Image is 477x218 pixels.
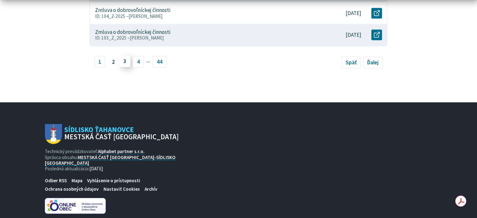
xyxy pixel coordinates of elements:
p: [DATE] [346,32,361,38]
a: 4 [133,56,144,68]
p: Technický prevádzkovateľ: Správca obsahu: Posledná aktualizácia: [45,149,179,172]
span: ··· [146,56,150,67]
a: Mapa [69,177,85,185]
span: [DATE] [89,166,103,172]
span: Mestská časť [GEOGRAPHIC_DATA] [64,133,179,141]
span: [PERSON_NAME] [130,35,164,41]
a: Alphabet partner s.r.o. [98,148,145,154]
p: [DATE] [346,10,361,17]
img: Projekt Online Obec [45,198,106,214]
a: 3 [119,55,130,67]
a: Logo Sídlisko Ťahanovce, prejsť na domovskú stránku. [45,124,179,144]
a: 44 [152,56,167,68]
a: Späť [341,56,361,68]
span: 2 [108,56,119,68]
a: Vyhlásenie o prístupnosti [85,177,143,185]
a: Nastaviť Cookies [101,185,142,193]
a: Archív [142,185,160,193]
p: Zmluva o dobrovoľníckej činnosti [95,7,170,13]
a: 1 [94,56,106,68]
span: Späť [346,59,357,66]
p: Zmluva o dobrovoľníckej činnosti [95,29,170,35]
span: Sídlisko Ťahanovce [62,126,179,141]
span: [PERSON_NAME] [129,13,163,19]
a: Ochrana osobných údajov [42,185,101,193]
span: Ďalej [367,59,379,66]
a: MESTSKÁ ČASŤ [GEOGRAPHIC_DATA]-SÍDLISKO [GEOGRAPHIC_DATA] [45,154,176,166]
img: Prejsť na domovskú stránku [45,124,62,144]
a: Ďalej [363,56,383,68]
p: ID: 104_Z-2025 – [95,13,317,19]
a: Odber RSS [42,177,69,185]
p: ID: 103_Z_2025 – [95,35,317,41]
